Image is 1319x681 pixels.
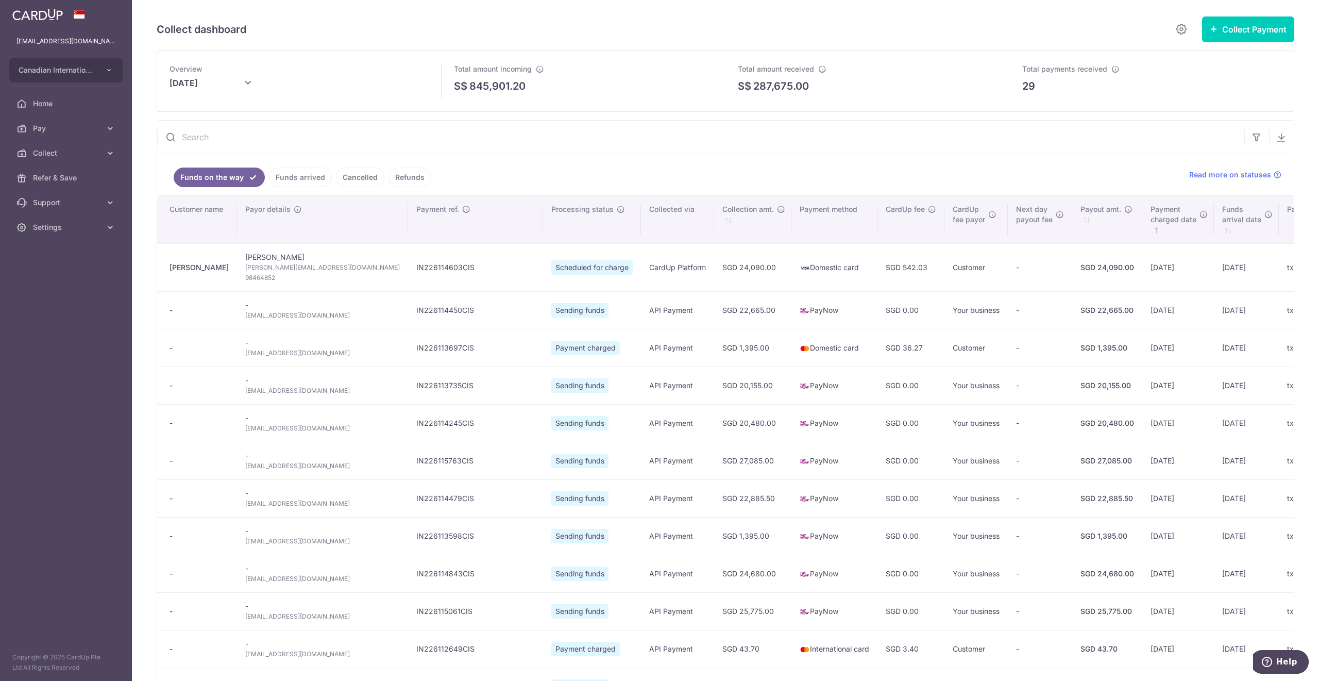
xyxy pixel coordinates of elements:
span: Funds arrival date [1222,204,1261,225]
span: Sending funds [551,604,608,619]
span: Read more on statuses [1189,170,1271,180]
th: Collected via [641,196,714,243]
td: [DATE] [1142,479,1214,517]
td: Customer [944,329,1008,367]
td: - [1008,592,1072,630]
span: [EMAIL_ADDRESS][DOMAIN_NAME] [245,423,400,434]
p: 845,901.20 [469,78,526,94]
td: SGD 25,775.00 [714,592,791,630]
h5: Collect dashboard [157,21,246,38]
td: - [237,291,408,329]
td: [DATE] [1214,517,1279,555]
td: PayNow [791,479,877,517]
div: SGD 24,090.00 [1080,262,1134,273]
th: CardUpfee payor [944,196,1008,243]
div: - [170,569,229,579]
a: Read more on statuses [1189,170,1281,180]
td: IN226115763CIS [408,442,543,479]
button: Canadian International School Pte Ltd [9,58,123,82]
th: Payment method [791,196,877,243]
th: Next daypayout fee [1008,196,1072,243]
td: [DATE] [1214,404,1279,442]
td: SGD 0.00 [877,517,944,555]
td: - [1008,329,1072,367]
p: [EMAIL_ADDRESS][DOMAIN_NAME] [16,36,115,46]
td: - [237,555,408,592]
div: - [170,606,229,617]
td: PayNow [791,367,877,404]
td: API Payment [641,479,714,517]
td: [DATE] [1214,592,1279,630]
img: paynow-md-4fe65508ce96feda548756c5ee0e473c78d4820b8ea51387c6e4ad89e58a5e61.png [800,381,810,391]
div: - [170,644,229,654]
span: [EMAIL_ADDRESS][DOMAIN_NAME] [245,386,400,396]
td: SGD 0.00 [877,404,944,442]
td: SGD 0.00 [877,442,944,479]
div: SGD 20,480.00 [1080,418,1134,428]
span: Sending funds [551,378,608,393]
th: Customer name [157,196,237,243]
span: Refer & Save [33,173,101,183]
span: Payout amt. [1080,204,1121,214]
td: - [237,517,408,555]
img: mastercard-sm-87a3fd1e0bddd137fecb07648320f44c262e2538e7db6024463105ddbc961eb2.png [800,343,810,354]
span: Payment ref. [416,204,459,214]
td: - [1008,442,1072,479]
td: Your business [944,479,1008,517]
th: Payout amt. : activate to sort column ascending [1072,196,1142,243]
td: API Payment [641,442,714,479]
span: [EMAIL_ADDRESS][DOMAIN_NAME] [245,611,400,622]
td: API Payment [641,404,714,442]
td: API Payment [641,592,714,630]
td: API Payment [641,517,714,555]
span: Sending funds [551,567,608,581]
div: - [170,456,229,466]
div: SGD 20,155.00 [1080,380,1134,391]
div: SGD 22,885.50 [1080,493,1134,504]
td: SGD 24,680.00 [714,555,791,592]
div: - [170,531,229,541]
img: CardUp [12,8,63,21]
td: Customer [944,630,1008,668]
p: 29 [1022,78,1035,94]
td: SGD 22,665.00 [714,291,791,329]
td: SGD 22,885.50 [714,479,791,517]
td: [DATE] [1214,243,1279,291]
img: paynow-md-4fe65508ce96feda548756c5ee0e473c78d4820b8ea51387c6e4ad89e58a5e61.png [800,494,810,504]
th: CardUp fee [877,196,944,243]
span: Help [23,7,44,16]
span: Sending funds [551,454,608,468]
td: [DATE] [1214,442,1279,479]
td: [DATE] [1142,367,1214,404]
td: IN226114843CIS [408,555,543,592]
div: SGD 27,085.00 [1080,456,1134,466]
td: IN226113598CIS [408,517,543,555]
td: [DATE] [1142,630,1214,668]
span: Payment charged [551,642,620,656]
td: International card [791,630,877,668]
span: [EMAIL_ADDRESS][DOMAIN_NAME] [245,348,400,358]
td: SGD 0.00 [877,479,944,517]
td: IN226114450CIS [408,291,543,329]
td: Your business [944,592,1008,630]
td: - [1008,630,1072,668]
div: SGD 1,395.00 [1080,343,1134,353]
span: Payment charged [551,341,620,355]
img: paynow-md-4fe65508ce96feda548756c5ee0e473c78d4820b8ea51387c6e4ad89e58a5e61.png [800,419,810,429]
th: Fundsarrival date : activate to sort column ascending [1214,196,1279,243]
td: - [237,442,408,479]
div: SGD 22,665.00 [1080,305,1134,315]
div: - [170,418,229,428]
span: [EMAIL_ADDRESS][DOMAIN_NAME] [245,461,400,471]
td: [DATE] [1142,555,1214,592]
span: Collect [33,148,101,158]
img: paynow-md-4fe65508ce96feda548756c5ee0e473c78d4820b8ea51387c6e4ad89e58a5e61.png [800,306,810,316]
span: Total amount incoming [454,64,532,73]
td: PayNow [791,291,877,329]
span: Sending funds [551,303,608,318]
td: SGD 43.70 [714,630,791,668]
td: API Payment [641,555,714,592]
td: [DATE] [1214,479,1279,517]
td: [DATE] [1142,517,1214,555]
